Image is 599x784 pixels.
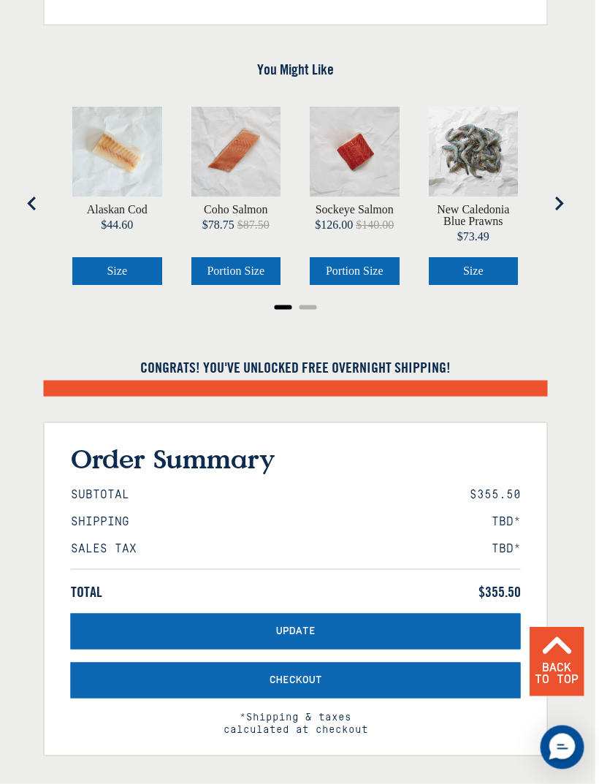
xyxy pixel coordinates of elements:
button: Select Coho Salmon portion size [192,258,282,286]
button: Go to last slide [18,189,47,218]
button: Select Sockeye Salmon portion size [310,258,400,286]
div: Messenger Dummy Widget [541,726,584,769]
button: Go to page 2 [299,305,317,310]
span: $73.49 [458,231,490,243]
div: product [415,93,534,300]
span: $140.00 [356,219,394,232]
span: Total [71,583,102,601]
button: Select Alaskan Cod size [73,258,163,286]
div: product [296,93,415,300]
img: Caledonia blue prawns on parchment paper [430,107,519,197]
div: product [58,93,178,300]
h4: Congrats! You've unlocked FREE OVERNIGHT SHIPPING! [44,359,548,376]
span: Sales Tax [71,542,137,556]
span: $78.75 [203,219,235,232]
img: Sockeye Salmon [310,107,400,197]
img: Alaskan Cod [73,107,163,197]
a: View Sockeye Salmon [316,205,394,216]
span: Size [107,265,128,278]
a: Back To Top [530,627,584,695]
button: Next slide [544,189,573,218]
img: Back to Top [541,636,573,655]
h3: Order Summary [71,443,521,474]
span: $355.50 [478,583,521,601]
div: product [178,93,297,300]
span: Portion Size [207,265,265,278]
span: Size [464,265,484,278]
span: $44.60 [102,219,134,232]
button: Update [71,614,521,650]
h4: You Might Like [44,61,548,78]
img: Coho Salmon [192,107,282,197]
a: View Alaskan Cod [88,205,148,216]
span: $87.50 [238,219,270,232]
button: Select New Caledonia Blue Prawns size [430,258,519,286]
span: Update [276,625,316,638]
span: Shipping [71,515,129,529]
ul: Select a slide to show [44,300,548,312]
span: Back To Top [535,662,579,685]
a: View New Caledonia Blue Prawns [430,205,519,228]
button: Checkout [71,663,521,699]
span: $126.00 [316,219,354,232]
span: *Shipping & taxes calculated at checkout [71,699,521,737]
span: $355.50 [470,488,521,502]
span: Portion Size [327,265,384,278]
a: View Coho Salmon [205,205,269,216]
span: Checkout [270,674,322,687]
span: Subtotal [71,488,129,502]
button: Go to page 1 [275,305,292,310]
